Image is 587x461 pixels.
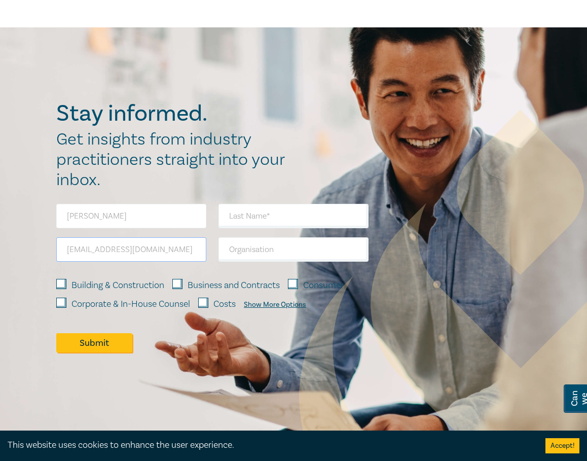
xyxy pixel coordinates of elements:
input: Last Name* [218,204,369,228]
label: Business and Contracts [188,279,280,292]
label: Corporate & In-House Counsel [71,298,190,311]
h2: Stay informed. [56,100,296,127]
input: Organisation [218,237,369,262]
h2: Get insights from industry practitioners straight into your inbox. [56,129,296,190]
div: This website uses cookies to enhance the user experience. [8,439,530,452]
button: Accept cookies [545,438,579,453]
input: First Name* [56,204,206,228]
input: Email Address* [56,237,206,262]
label: Building & Construction [71,279,164,292]
button: Submit [56,333,132,352]
div: Show More Options [244,301,306,309]
label: Consumer [303,279,344,292]
label: Costs [213,298,236,311]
